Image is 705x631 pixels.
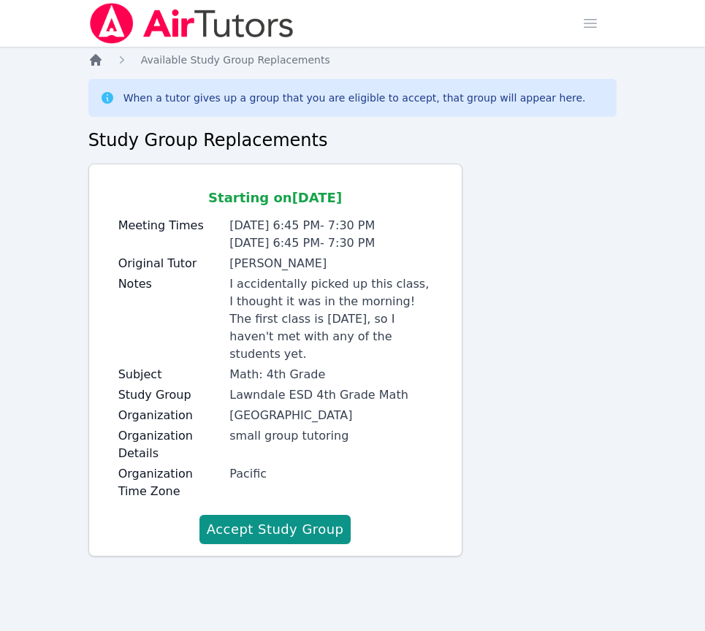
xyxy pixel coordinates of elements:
[118,217,221,234] label: Meeting Times
[118,386,221,404] label: Study Group
[141,53,330,67] a: Available Study Group Replacements
[118,255,221,272] label: Original Tutor
[199,515,351,544] button: Accept Study Group
[229,366,432,383] div: Math: 4th Grade
[123,91,586,105] div: When a tutor gives up a group that you are eligible to accept, that group will appear here.
[229,255,432,272] div: [PERSON_NAME]
[118,275,221,293] label: Notes
[118,366,221,383] label: Subject
[141,54,330,66] span: Available Study Group Replacements
[229,407,432,424] div: [GEOGRAPHIC_DATA]
[229,427,432,445] div: small group tutoring
[229,234,432,252] li: [DATE] 6:45 PM - 7:30 PM
[88,3,295,44] img: Air Tutors
[118,427,221,462] label: Organization Details
[88,53,617,67] nav: Breadcrumb
[88,129,617,152] h2: Study Group Replacements
[208,190,342,205] span: Starting on [DATE]
[229,386,432,404] div: Lawndale ESD 4th Grade Math
[118,407,221,424] label: Organization
[118,465,221,500] label: Organization Time Zone
[229,275,432,363] div: I accidentally picked up this class, I thought it was in the morning! The first class is [DATE], ...
[229,465,432,483] div: Pacific
[229,217,432,234] li: [DATE] 6:45 PM - 7:30 PM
